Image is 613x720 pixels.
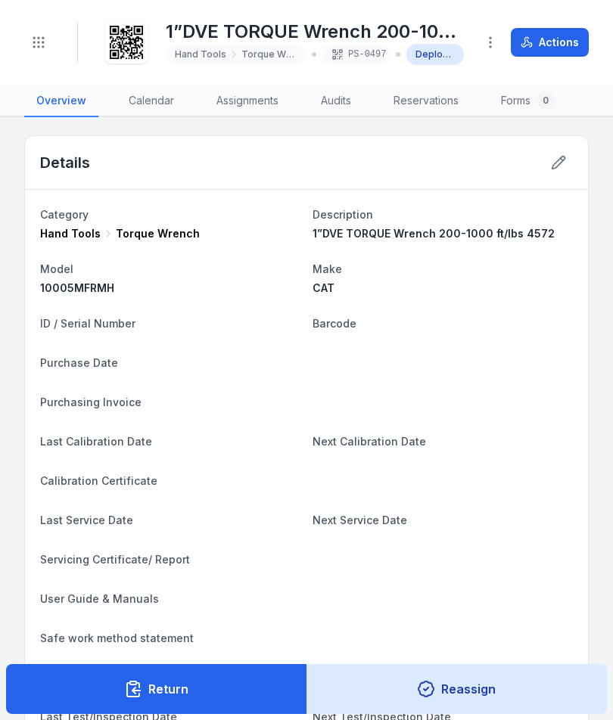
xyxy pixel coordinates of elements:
span: Purchasing Invoice [40,396,142,408]
a: Audits [309,85,363,117]
span: Next Calibration Date [313,435,426,448]
span: Purchase Date [40,356,118,369]
span: Safe work method statement [40,632,194,644]
span: Next Service Date [313,514,407,526]
span: Hand Tools [175,48,226,61]
span: Model [40,262,73,275]
h1: 1”DVE TORQUE Wrench 200-1000 ft/lbs 4572 [166,20,464,44]
span: Hand Tools [40,226,101,241]
button: Return [6,664,307,714]
span: Description [313,208,373,221]
div: Deployed [406,44,465,65]
h2: Details [40,152,90,173]
div: 0 [537,92,555,110]
span: Make [313,262,342,275]
span: 10005MFRMH [40,281,114,294]
span: User Guide & Manuals [40,592,159,605]
span: Category [40,208,89,221]
a: Reservations [381,85,471,117]
a: Forms0 [489,85,567,117]
span: Calibration Certificate [40,474,157,487]
span: ID / Serial Number [40,317,135,330]
button: Actions [511,28,589,57]
span: Barcode [313,317,356,330]
span: Torque Wrench [241,48,297,61]
span: Torque Wrench [116,226,200,241]
a: Assignments [204,85,291,117]
span: CAT [313,281,335,294]
span: 1”DVE TORQUE Wrench 200-1000 ft/lbs 4572 [313,227,555,240]
div: PS-0497 [322,44,389,65]
span: Last Service Date [40,514,133,526]
a: Calendar [117,85,186,117]
button: Reassign [306,664,608,714]
span: Servicing Certificate/ Report [40,553,190,566]
button: Toggle navigation [24,28,53,57]
span: Last Calibration Date [40,435,152,448]
a: Overview [24,85,98,117]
